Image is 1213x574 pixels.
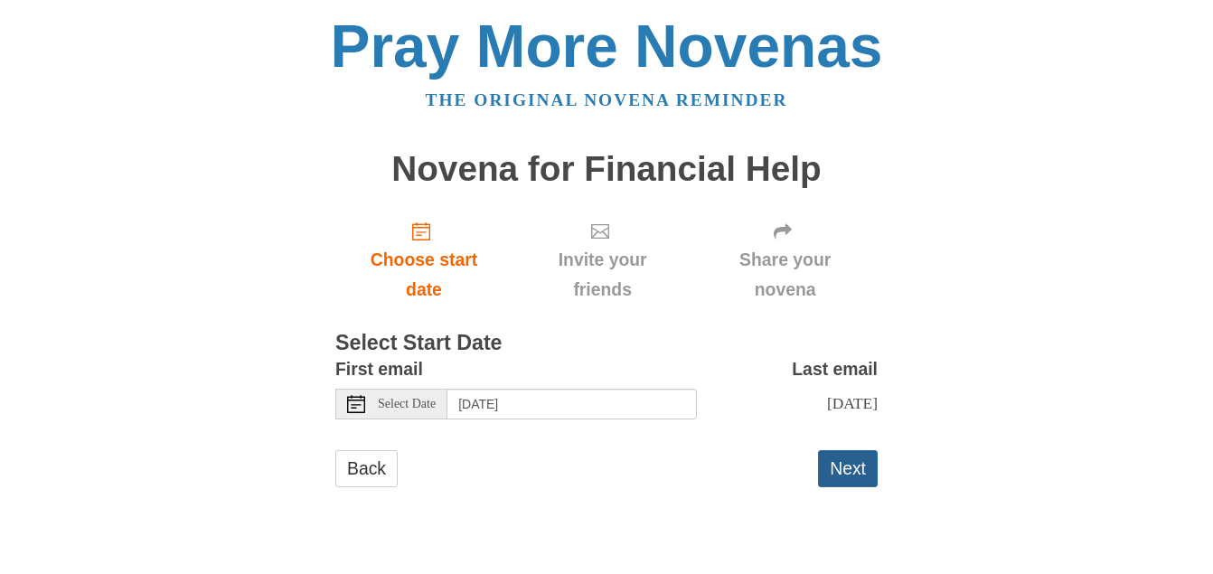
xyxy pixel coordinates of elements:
a: Pray More Novenas [331,13,883,80]
h3: Select Start Date [335,332,878,355]
h1: Novena for Financial Help [335,150,878,189]
input: Use the arrow keys to pick a date [447,389,697,419]
label: Last email [792,354,878,384]
a: Choose start date [335,206,512,314]
a: Back [335,450,398,487]
span: [DATE] [827,394,878,412]
button: Next [818,450,878,487]
span: Choose start date [353,245,494,305]
span: Select Date [378,398,436,410]
div: Click "Next" to confirm your start date first. [512,206,692,314]
span: Share your novena [710,245,860,305]
label: First email [335,354,423,384]
span: Invite your friends [531,245,674,305]
div: Click "Next" to confirm your start date first. [692,206,878,314]
a: The original novena reminder [426,90,788,109]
